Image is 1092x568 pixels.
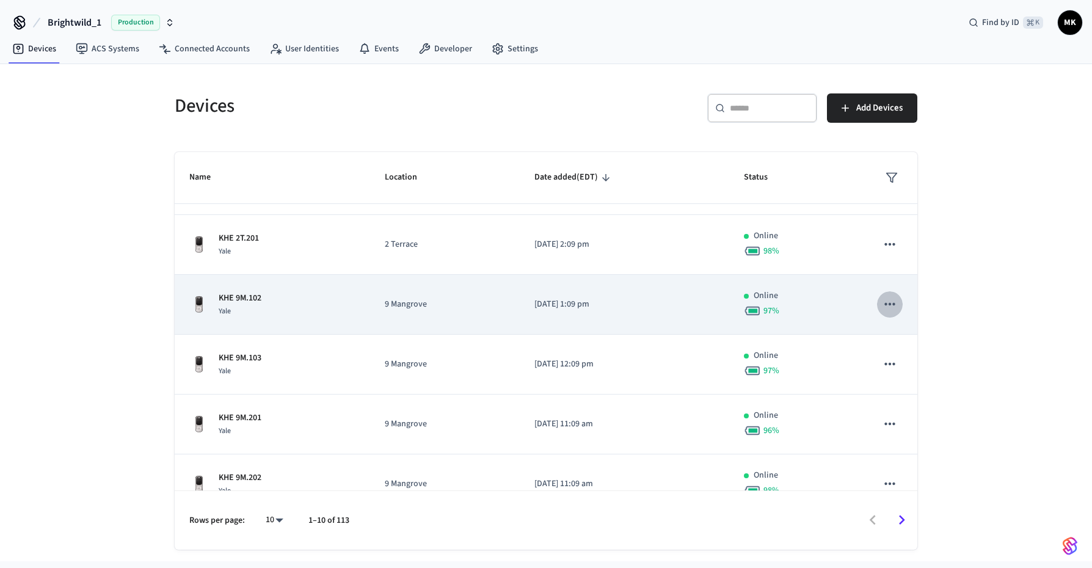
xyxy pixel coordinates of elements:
p: [DATE] 12:09 pm [534,358,715,371]
span: Yale [219,426,231,436]
img: SeamLogoGradient.69752ec5.svg [1063,536,1077,556]
p: 9 Mangrove [385,298,505,311]
p: Online [754,409,778,422]
img: Yale Assure Touchscreen Wifi Smart Lock, Satin Nickel, Front [189,475,209,494]
button: Go to next page [887,506,916,534]
p: [DATE] 11:09 am [534,418,715,431]
p: Rows per page: [189,514,245,527]
p: KHE 9M.102 [219,292,261,305]
p: KHE 9M.202 [219,472,261,484]
p: 9 Mangrove [385,478,505,490]
h5: Devices [175,93,539,118]
p: KHE 9M.201 [219,412,261,424]
p: KHE 2T.201 [219,232,259,245]
span: MK [1059,12,1081,34]
span: Add Devices [856,100,903,116]
img: Yale Assure Touchscreen Wifi Smart Lock, Satin Nickel, Front [189,355,209,374]
span: 98 % [763,484,779,497]
div: Find by ID⌘ K [959,12,1053,34]
a: Events [349,38,409,60]
a: Developer [409,38,482,60]
span: Name [189,168,227,187]
p: [DATE] 2:09 pm [534,238,715,251]
p: 2 Terrace [385,238,505,251]
span: 96 % [763,424,779,437]
span: Yale [219,246,231,257]
p: 1–10 of 113 [308,514,349,527]
p: 9 Mangrove [385,358,505,371]
span: Location [385,168,433,187]
span: Date added(EDT) [534,168,614,187]
p: Online [754,349,778,362]
img: Yale Assure Touchscreen Wifi Smart Lock, Satin Nickel, Front [189,295,209,315]
span: Yale [219,486,231,496]
a: Settings [482,38,548,60]
span: Yale [219,366,231,376]
span: ⌘ K [1023,16,1043,29]
p: 9 Mangrove [385,418,505,431]
span: Production [111,15,160,31]
a: Devices [2,38,66,60]
p: [DATE] 11:09 am [534,478,715,490]
span: Find by ID [982,16,1019,29]
img: Yale Assure Touchscreen Wifi Smart Lock, Satin Nickel, Front [189,415,209,434]
span: 97 % [763,305,779,317]
span: Brightwild_1 [48,15,101,30]
img: Yale Assure Touchscreen Wifi Smart Lock, Satin Nickel, Front [189,235,209,255]
a: ACS Systems [66,38,149,60]
button: Add Devices [827,93,917,123]
span: Status [744,168,784,187]
p: [DATE] 1:09 pm [534,298,715,311]
p: Online [754,289,778,302]
a: User Identities [260,38,349,60]
p: KHE 9M.103 [219,352,261,365]
button: MK [1058,10,1082,35]
span: 97 % [763,365,779,377]
a: Connected Accounts [149,38,260,60]
p: Online [754,230,778,242]
span: 98 % [763,245,779,257]
p: Online [754,469,778,482]
span: Yale [219,306,231,316]
div: 10 [260,511,289,529]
